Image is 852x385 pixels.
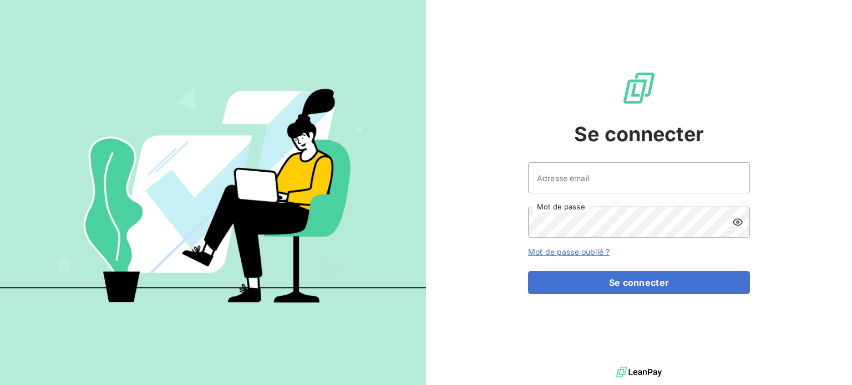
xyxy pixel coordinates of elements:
[621,70,657,106] img: Logo LeanPay
[528,162,750,193] input: placeholder
[616,364,662,381] img: logo
[574,119,704,149] span: Se connecter
[528,247,610,256] a: Mot de passe oublié ?
[528,271,750,294] button: Se connecter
